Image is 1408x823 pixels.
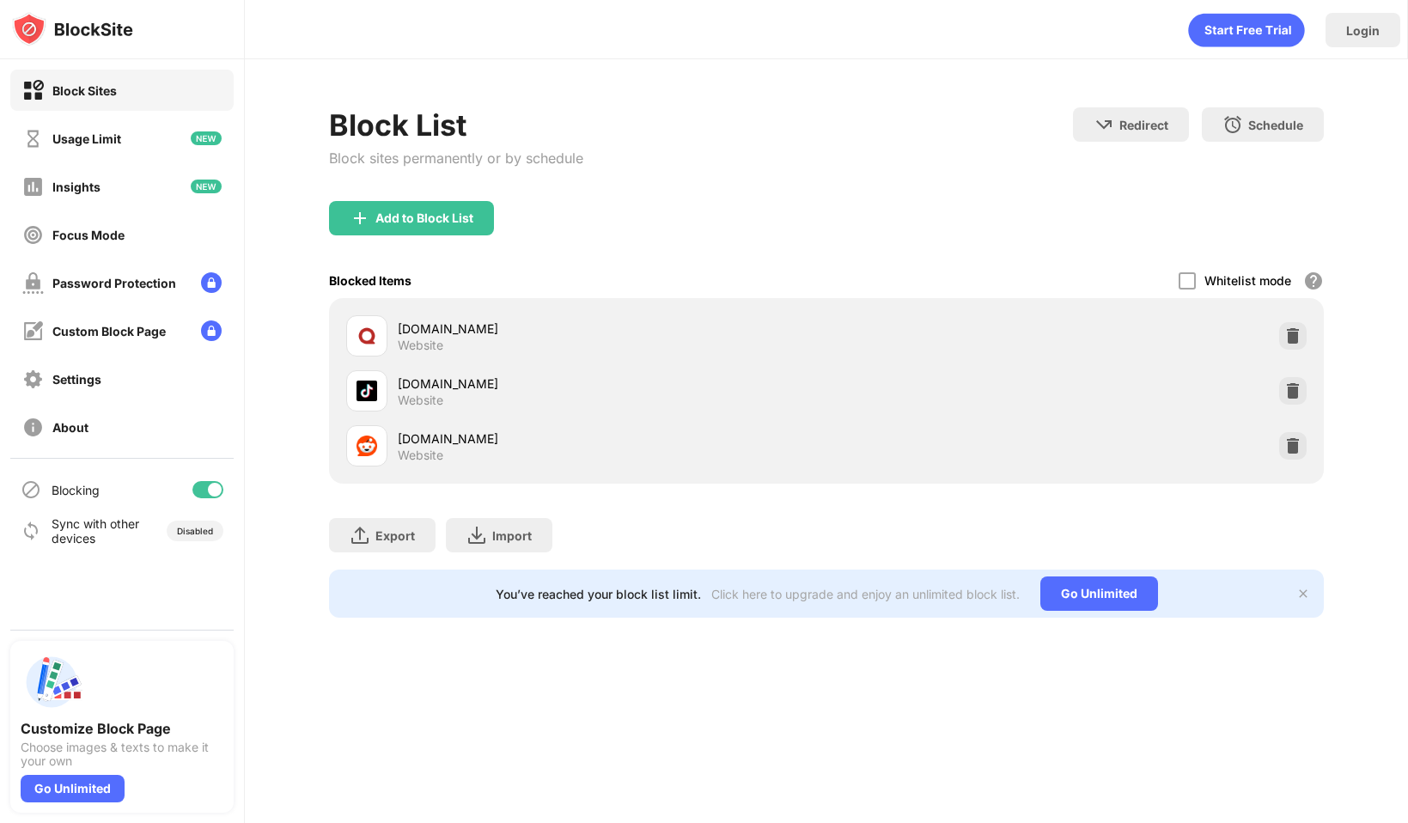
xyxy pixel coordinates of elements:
[12,12,133,46] img: logo-blocksite.svg
[52,180,101,194] div: Insights
[201,272,222,293] img: lock-menu.svg
[22,417,44,438] img: about-off.svg
[52,131,121,146] div: Usage Limit
[1188,13,1305,47] div: animation
[375,211,473,225] div: Add to Block List
[21,479,41,500] img: blocking-icon.svg
[52,372,101,387] div: Settings
[398,430,826,448] div: [DOMAIN_NAME]
[496,587,701,601] div: You’ve reached your block list limit.
[191,131,222,145] img: new-icon.svg
[375,528,415,543] div: Export
[492,528,532,543] div: Import
[1119,118,1168,132] div: Redirect
[52,483,100,497] div: Blocking
[1346,23,1380,38] div: Login
[177,526,213,536] div: Disabled
[22,320,44,342] img: customize-block-page-off.svg
[191,180,222,193] img: new-icon.svg
[398,448,443,463] div: Website
[357,436,377,456] img: favicons
[52,228,125,242] div: Focus Mode
[22,128,44,149] img: time-usage-off.svg
[1248,118,1303,132] div: Schedule
[22,80,44,101] img: block-on.svg
[52,324,166,338] div: Custom Block Page
[21,741,223,768] div: Choose images & texts to make it your own
[22,224,44,246] img: focus-off.svg
[21,775,125,802] div: Go Unlimited
[329,149,583,167] div: Block sites permanently or by schedule
[21,651,82,713] img: push-custom-page.svg
[398,393,443,408] div: Website
[201,320,222,341] img: lock-menu.svg
[357,326,377,346] img: favicons
[1296,587,1310,600] img: x-button.svg
[711,587,1020,601] div: Click here to upgrade and enjoy an unlimited block list.
[22,369,44,390] img: settings-off.svg
[398,338,443,353] div: Website
[52,83,117,98] div: Block Sites
[398,320,826,338] div: [DOMAIN_NAME]
[357,381,377,401] img: favicons
[52,420,88,435] div: About
[329,107,583,143] div: Block List
[21,720,223,737] div: Customize Block Page
[1204,273,1291,288] div: Whitelist mode
[398,375,826,393] div: [DOMAIN_NAME]
[329,273,411,288] div: Blocked Items
[22,176,44,198] img: insights-off.svg
[21,521,41,541] img: sync-icon.svg
[52,516,140,546] div: Sync with other devices
[22,272,44,294] img: password-protection-off.svg
[1040,576,1158,611] div: Go Unlimited
[52,276,176,290] div: Password Protection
